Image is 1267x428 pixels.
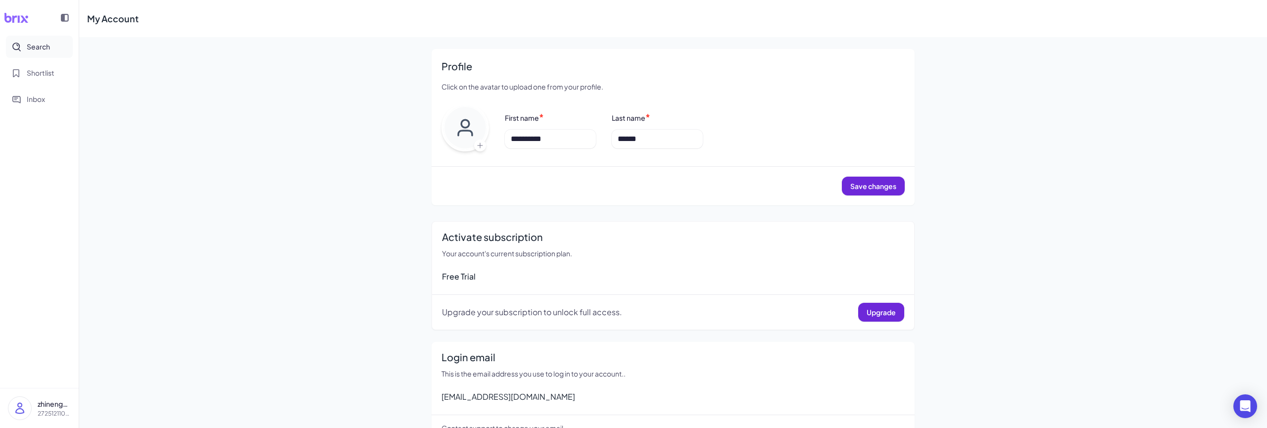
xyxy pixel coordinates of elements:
button: Save changes [842,177,905,195]
h2: Login email [441,350,905,365]
button: Inbox [6,88,73,110]
div: [EMAIL_ADDRESS][DOMAIN_NAME] [441,391,905,403]
label: First name [505,113,539,122]
p: This is the email address you use to log in to your account.. [441,369,905,379]
span: Search [27,42,50,52]
p: zhineng666 lai666 [38,399,71,409]
span: Upgrade [867,308,896,317]
label: Last name [612,113,645,122]
div: Upload avatar [441,104,489,154]
div: Free Trial [442,271,904,283]
span: Shortlist [27,68,54,78]
img: user_logo.png [8,397,31,420]
button: Shortlist [6,62,73,84]
p: Your account's current subscription plan. [442,248,904,259]
button: Upgrade [858,303,904,322]
p: 2725121109 单人企业 [38,409,71,418]
button: Search [6,36,73,58]
div: Open Intercom Messenger [1233,394,1257,418]
span: Inbox [27,94,45,104]
h2: Activate subscription [442,230,904,244]
span: Save changes [850,182,896,190]
p: Click on the avatar to upload one from your profile. [441,82,905,92]
p: Upgrade your subscription to unlock full access. [442,306,622,318]
h2: Profile [441,59,905,74]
